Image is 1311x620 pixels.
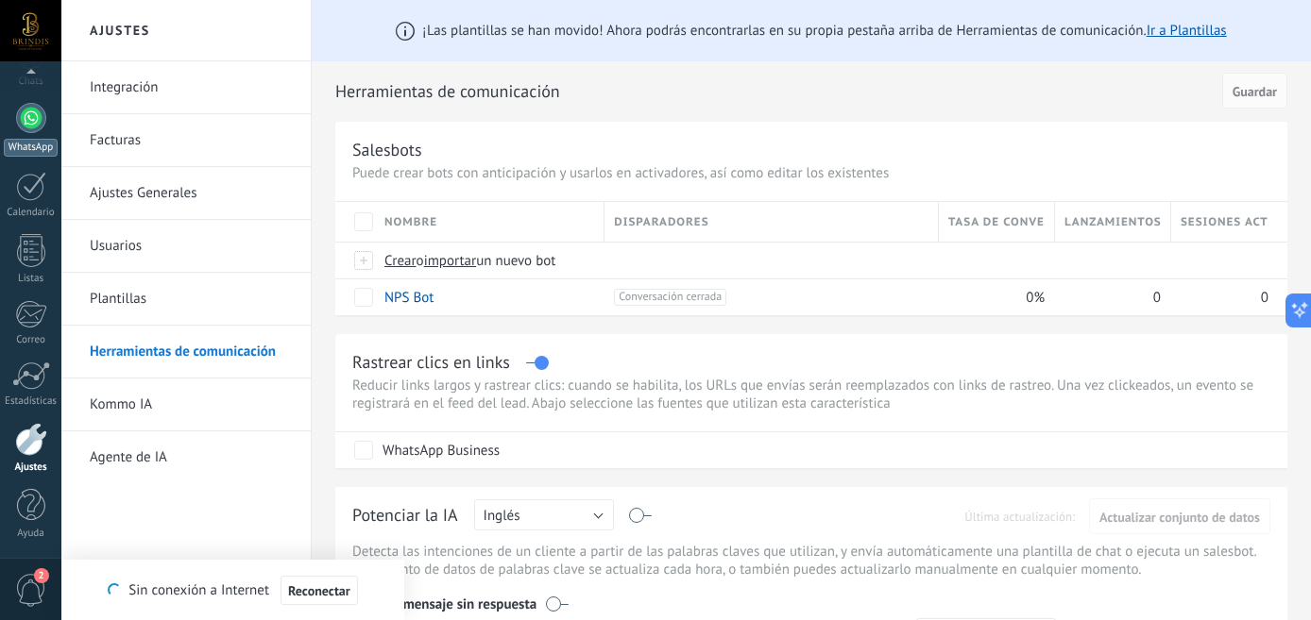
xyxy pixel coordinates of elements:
[61,167,311,220] li: Ajustes Generales
[61,273,311,326] li: Plantillas
[4,461,59,474] div: Ajustes
[352,582,1270,618] div: Dejar el mensaje sin respuesta
[90,220,292,273] a: Usuarios
[384,213,437,231] span: Nombre
[939,279,1046,315] div: 0%
[61,220,311,273] li: Usuarios
[614,289,726,306] span: Conversación cerrada
[422,22,1226,40] span: ¡Las plantillas se han movido! Ahora podrás encontrarlas en su propia pestaña arriba de Herramien...
[1171,279,1268,315] div: 0
[90,61,292,114] a: Integración
[352,377,1270,412] p: Reducir links largos y rastrear clics: cuando se habilita, los URLs que envías serán reemplazados...
[61,378,311,431] li: Kommo IA
[335,73,1216,110] h2: Herramientas de comunicación
[4,334,59,346] div: Correo
[352,351,510,373] div: Rastrear clics en links
[4,139,58,157] div: WhatsApp
[61,114,311,167] li: Facturas
[281,576,358,606] button: Reconectar
[4,395,59,408] div: Estadísticas
[4,528,59,540] div: Ayuda
[1181,213,1268,231] span: Sesiones activas
[352,504,458,533] div: Potenciar la IA
[90,273,292,326] a: Plantillas
[1147,22,1227,40] a: Ir a Plantillas
[417,252,424,270] span: o
[1064,213,1161,231] span: Lanzamientos totales
[1261,289,1268,307] span: 0
[1233,85,1277,98] span: Guardar
[90,167,292,220] a: Ajustes Generales
[90,326,292,378] a: Herramientas de comunicación
[61,326,311,378] li: Herramientas de comunicación
[383,442,500,461] div: WhatsApp Business
[90,378,292,431] a: Kommo IA
[424,252,477,270] span: importar
[108,575,357,606] div: Sin conexión a Internet
[1026,289,1045,307] span: 0%
[4,273,59,285] div: Listas
[484,507,520,525] span: Inglés
[352,543,1270,578] p: Detecta las intenciones de un cliente a partir de las palabras claves que utilizan, y envía autom...
[90,114,292,167] a: Facturas
[90,431,292,484] a: Agente de IA
[4,207,59,219] div: Calendario
[34,568,49,583] span: 2
[61,61,311,114] li: Integración
[384,252,417,270] span: Crear
[476,252,555,270] span: un nuevo bot
[1222,73,1287,109] button: Guardar
[352,139,422,160] div: Salesbots
[384,289,434,307] a: NPS Bot
[1055,279,1162,315] div: 0
[61,431,311,483] li: Agente de IA
[948,213,1045,231] span: Tasa de conversión
[1153,289,1161,307] span: 0
[474,499,614,530] button: Inglés
[614,213,708,231] span: Disparadores
[288,584,350,597] span: Reconectar
[352,164,1270,182] p: Puede crear bots con anticipación y usarlos en activadores, así como editar los existentes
